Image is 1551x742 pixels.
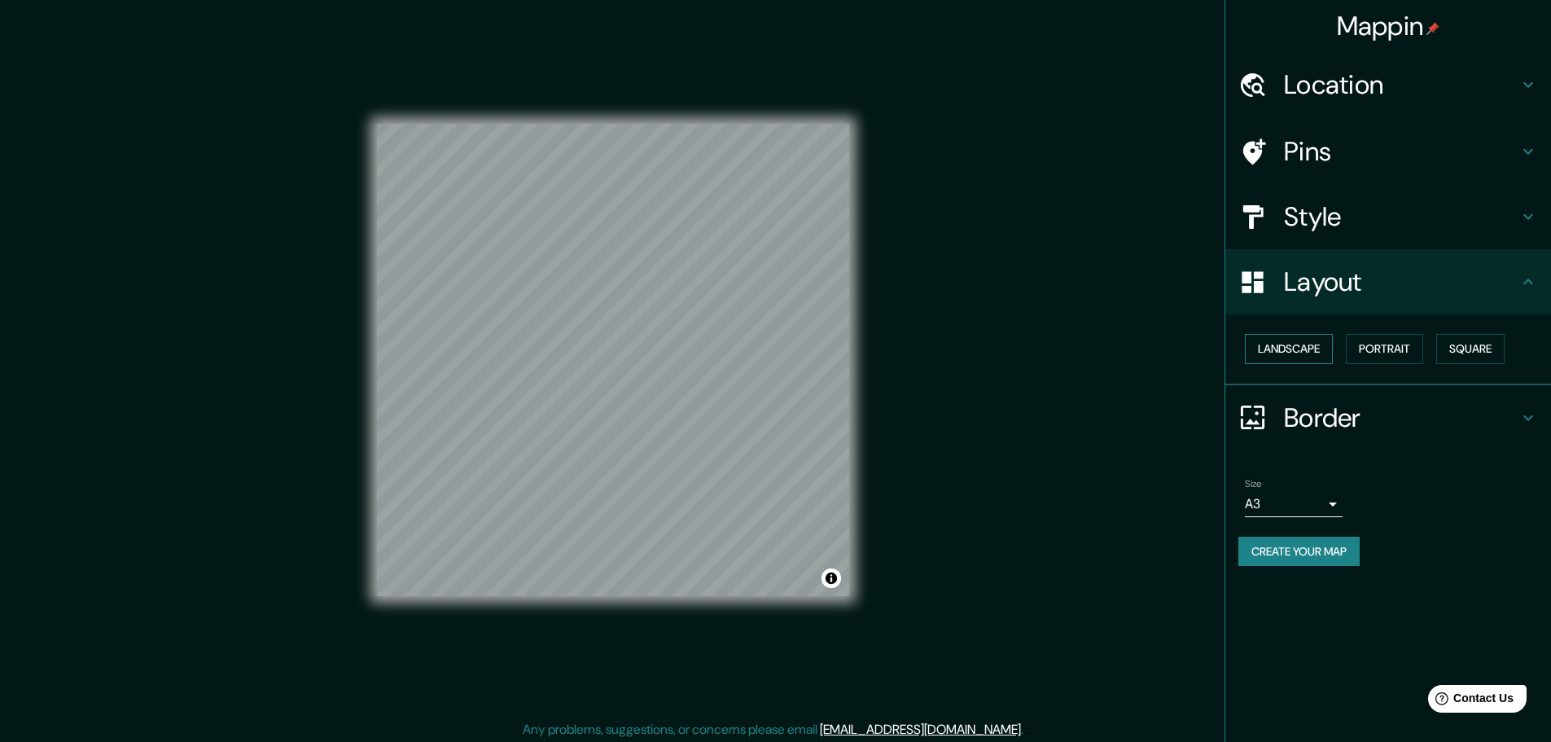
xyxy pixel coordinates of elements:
a: [EMAIL_ADDRESS][DOMAIN_NAME] [820,721,1021,738]
button: Square [1436,334,1505,364]
h4: Mappin [1337,10,1440,42]
img: pin-icon.png [1426,22,1439,35]
label: Size [1245,476,1262,490]
p: Any problems, suggestions, or concerns please email . [523,720,1023,740]
div: Location [1225,52,1551,117]
button: Create your map [1238,537,1360,567]
h4: Border [1284,402,1518,434]
iframe: Help widget launcher [1406,678,1533,724]
button: Toggle attribution [822,569,841,588]
div: . [1026,720,1029,740]
div: Pins [1225,119,1551,184]
button: Portrait [1346,334,1423,364]
h4: Layout [1284,266,1518,298]
canvas: Map [377,124,849,596]
div: Style [1225,184,1551,249]
button: Landscape [1245,334,1333,364]
div: Border [1225,385,1551,450]
div: A3 [1245,491,1343,517]
div: . [1023,720,1026,740]
h4: Style [1284,200,1518,233]
div: Layout [1225,249,1551,314]
h4: Pins [1284,135,1518,168]
h4: Location [1284,68,1518,101]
